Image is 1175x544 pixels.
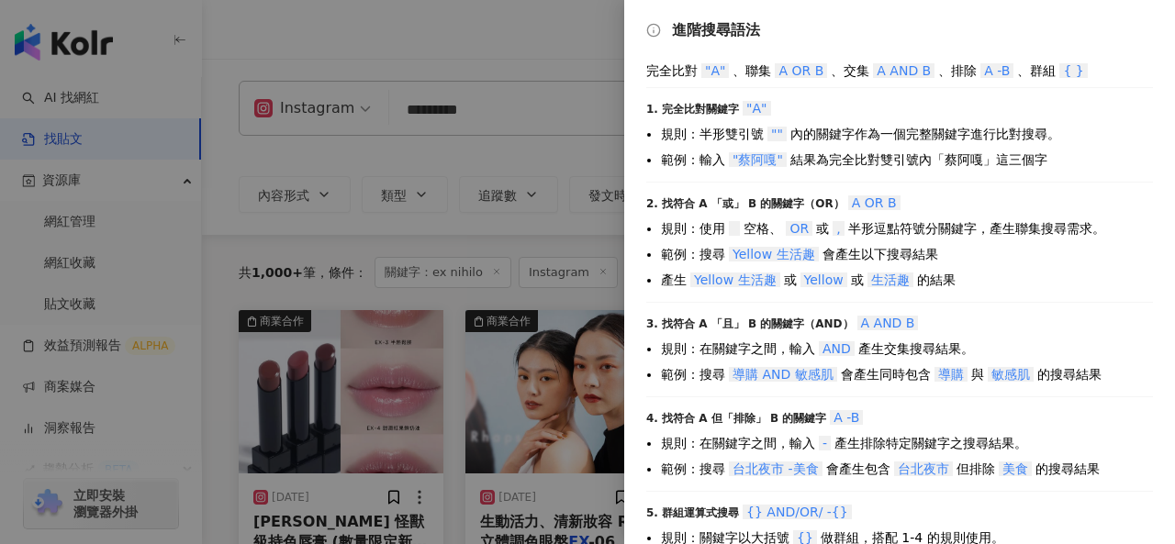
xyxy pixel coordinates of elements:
li: 規則：半形雙引號 內的關鍵字作為一個完整關鍵字進行比對搜尋。 [661,125,1153,143]
span: "蔡阿嘎" [729,152,787,167]
span: A OR B [775,63,827,78]
div: 完全比對 、聯集 、交集 、排除 、群組 [646,61,1153,80]
span: Yellow 生活趣 [690,272,780,287]
li: 產生 或 或 的結果 [661,271,1153,289]
span: 台北夜市 -美食 [729,461,822,476]
div: 2. 找符合 A 「或」 B 的關鍵字（OR） [646,194,1153,212]
span: 導購 [934,367,968,382]
span: , [833,221,844,236]
span: "A" [743,101,770,116]
span: A -B [830,410,863,425]
span: 敏感肌 [988,367,1034,382]
div: 1. 完全比對關鍵字 [646,99,1153,117]
li: 範例：搜尋 會產生同時包含 與 的搜尋結果 [661,365,1153,383]
li: 範例：搜尋 會產生包含 但排除 的搜尋結果 [661,460,1153,478]
span: "A" [701,63,729,78]
div: 4. 找符合 A 但「排除」 B 的關鍵字 [646,408,1153,427]
span: 生活趣 [867,272,913,287]
span: {} AND/OR/ -{} [743,505,852,519]
span: AND [819,341,855,356]
span: - [819,436,831,450]
span: OR [786,221,812,236]
span: A AND B [873,63,934,78]
li: 規則：使用 空格、 或 半形逗點符號分關鍵字，產生聯集搜尋需求。 [661,219,1153,238]
div: 5. 群組運算式搜尋 [646,503,1153,521]
li: 規則：在關鍵字之間，輸入 產生交集搜尋結果。 [661,339,1153,358]
span: Yellow 生活趣 [729,247,819,261]
div: 3. 找符合 A 「且」 B 的關鍵字（AND） [646,314,1153,332]
li: 範例：輸入 結果為完全比對雙引號內「蔡阿嘎」這三個字 [661,150,1153,169]
span: A -B [980,63,1013,78]
span: { } [1059,63,1087,78]
span: "" [767,127,787,141]
span: Yellow [800,272,847,287]
li: 規則：在關鍵字之間，輸入 產生排除特定關鍵字之搜尋結果。 [661,434,1153,452]
div: 進階搜尋語法 [646,22,1153,39]
li: 範例：搜尋 會產生以下搜尋結果 [661,245,1153,263]
span: 美食 [999,461,1032,476]
span: A AND B [857,316,919,330]
span: 導購 AND 敏感肌 [729,367,837,382]
span: 台北夜市 [894,461,953,476]
span: A OR B [848,195,901,210]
